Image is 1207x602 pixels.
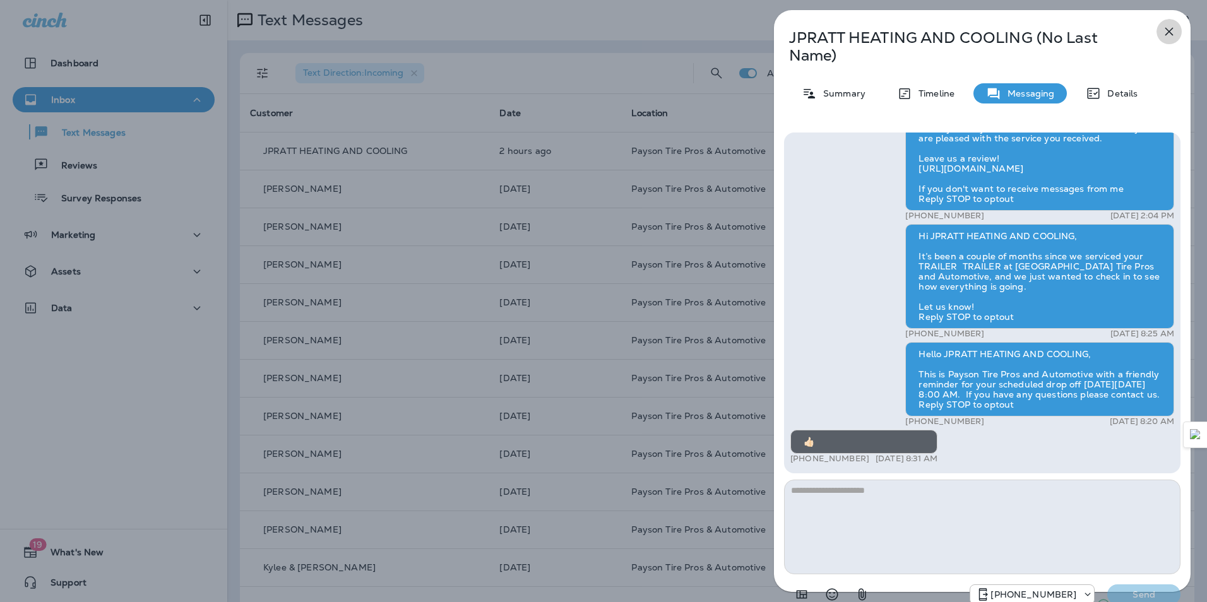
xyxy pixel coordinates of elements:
[790,454,869,464] p: [PHONE_NUMBER]
[905,416,984,427] p: [PHONE_NUMBER]
[905,224,1174,329] div: Hi JPRATT HEATING AND COOLING, It’s been a couple of months since we serviced your TRAILER TRAILE...
[905,342,1174,416] div: Hello JPRATT HEATING AND COOLING, This is Payson Tire Pros and Automotive with a friendly reminde...
[817,88,865,98] p: Summary
[790,430,937,454] div: 👍🏻
[1110,416,1174,427] p: [DATE] 8:20 AM
[876,454,937,464] p: [DATE] 8:31 AM
[905,86,1174,211] div: Hello JPRATT HEATING AND COOLING, Hope all is well! This is [PERSON_NAME] from [PERSON_NAME] Tire...
[1001,88,1054,98] p: Messaging
[990,589,1076,599] p: [PHONE_NUMBER]
[789,29,1134,64] p: JPRATT HEATING AND COOLING (No Last Name)
[970,587,1094,602] div: +1 (928) 260-4498
[912,88,954,98] p: Timeline
[1101,88,1138,98] p: Details
[1190,429,1201,440] img: Detect Auto
[905,211,984,221] p: [PHONE_NUMBER]
[905,329,984,339] p: [PHONE_NUMBER]
[1110,211,1174,221] p: [DATE] 2:04 PM
[1110,329,1174,339] p: [DATE] 8:25 AM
